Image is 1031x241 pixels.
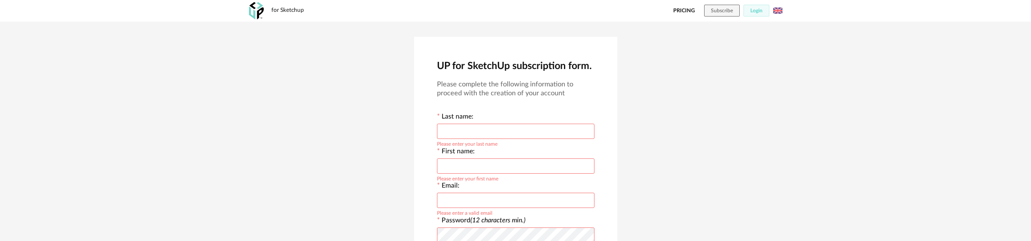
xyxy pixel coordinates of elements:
button: Login [744,5,769,17]
label: Email: [437,183,459,191]
h3: Please complete the following information to proceed with the creation of your account [437,80,594,98]
label: First name: [437,148,475,157]
a: Pricing [673,5,695,17]
h2: UP for SketchUp subscription form. [437,60,594,72]
img: OXP [249,2,264,19]
span: Subscribe [711,8,733,13]
label: Password [442,217,525,224]
img: us [773,6,782,15]
div: Please enter your first name [437,175,498,181]
button: Subscribe [704,5,740,17]
label: Last name: [437,114,473,122]
div: Please enter your last name [437,140,498,147]
div: for Sketchup [271,7,304,14]
div: Please enter a valid email [437,209,492,216]
i: (12 characters min.) [470,217,525,224]
span: Login [750,8,763,13]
